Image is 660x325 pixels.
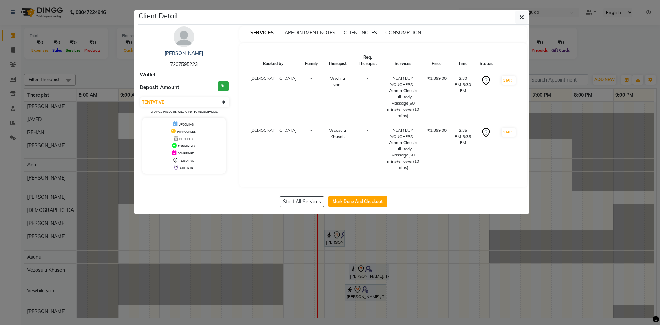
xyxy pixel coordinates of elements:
div: ₹1,399.00 [427,75,447,82]
span: COMPLETED [178,144,195,148]
button: Mark Done And Checkout [328,196,387,207]
td: - [301,71,322,123]
div: ₹1,399.00 [427,127,447,133]
th: Status [475,50,497,71]
button: Start All Services [280,196,324,207]
td: - [301,123,322,175]
th: Therapist [322,50,353,71]
th: Services [383,50,423,71]
th: Price [423,50,451,71]
div: NEAR BUY VOUCHERS - Aroma Classic Full Body Massage(60 mins+shower(10 mins) [387,127,419,171]
th: Family [301,50,322,71]
td: - [353,123,383,175]
button: START [502,128,516,137]
span: UPCOMING [179,123,194,126]
div: NEAR BUY VOUCHERS - Aroma Classic Full Body Massage(60 mins+shower(10 mins) [387,75,419,119]
a: [PERSON_NAME] [165,50,203,56]
span: DROPPED [179,137,193,141]
span: Deposit Amount [140,84,179,91]
h5: Client Detail [139,11,178,21]
span: CHECK-IN [180,166,193,170]
img: avatar [174,26,194,47]
span: TENTATIVE [179,159,194,162]
th: Req. Therapist [353,50,383,71]
h3: ₹0 [218,81,229,91]
span: SERVICES [247,27,276,39]
span: CONFIRMED [178,152,194,155]
th: Booked by [246,50,301,71]
td: [DEMOGRAPHIC_DATA] [246,123,301,175]
span: CLIENT NOTES [344,30,377,36]
span: IN PROGRESS [177,130,196,133]
td: - [353,71,383,123]
span: Wallet [140,71,156,79]
td: 2:30 PM-3:30 PM [451,71,475,123]
span: APPOINTMENT NOTES [285,30,335,36]
td: 2:35 PM-3:35 PM [451,123,475,175]
th: Time [451,50,475,71]
small: Change in status will apply to all services. [151,110,218,113]
td: [DEMOGRAPHIC_DATA] [246,71,301,123]
span: CONSUMPTION [385,30,421,36]
span: 7207595223 [170,61,198,67]
button: START [502,76,516,85]
span: Vezosulu Khusoh [329,128,346,139]
span: Vewhilu yoru [330,76,345,87]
